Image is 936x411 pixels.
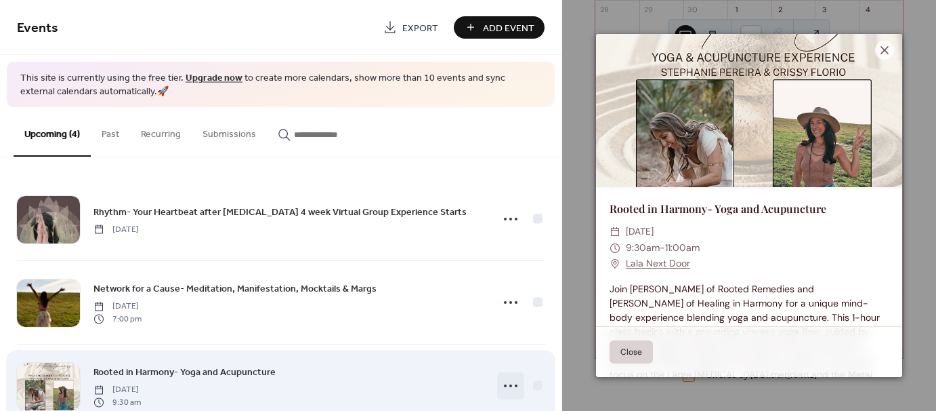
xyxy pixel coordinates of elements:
button: Add Event [454,16,545,39]
button: Submissions [192,107,267,155]
span: [DATE] [93,384,141,396]
span: Events [17,15,58,41]
span: 7:00 pm [93,313,142,325]
span: 9:30am [626,241,660,254]
span: [DATE] [93,223,139,235]
span: [DATE] [626,224,654,240]
span: - [660,241,665,254]
div: ​ [610,240,620,256]
button: Past [91,107,130,155]
span: Rhythm- Your Heartbeat after [MEDICAL_DATA] 4 week Virtual Group Experience Starts [93,205,467,219]
a: Rooted in Harmony- Yoga and Acupuncture [93,364,276,380]
div: ​ [610,224,620,240]
a: Network for a Cause- Meditation, Manifestation, Mocktails & Margs [93,281,377,296]
button: Upcoming (4) [14,107,91,157]
button: Recurring [130,107,192,155]
span: Network for a Cause- Meditation, Manifestation, Mocktails & Margs [93,282,377,296]
span: Add Event [483,21,534,35]
a: Export [373,16,448,39]
span: [DATE] [93,300,142,313]
span: 9:30 am [93,396,141,408]
span: Rooted in Harmony- Yoga and Acupuncture [93,366,276,380]
a: Rhythm- Your Heartbeat after [MEDICAL_DATA] 4 week Virtual Group Experience Starts [93,204,467,220]
span: 11:00am [665,241,700,254]
a: Upgrade now [186,69,242,87]
span: Export [402,21,438,35]
div: Rooted in Harmony- Yoga and Acupuncture [596,201,902,217]
div: ​ [610,256,620,272]
div: Join [PERSON_NAME] of Rooted Remedies and [PERSON_NAME] of Healing in Harmony for a unique mind-b... [596,282,902,396]
button: Close [610,340,653,364]
a: Lala Next Door [626,256,690,272]
span: This site is currently using the free tier. to create more calendars, show more than 10 events an... [20,72,541,98]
